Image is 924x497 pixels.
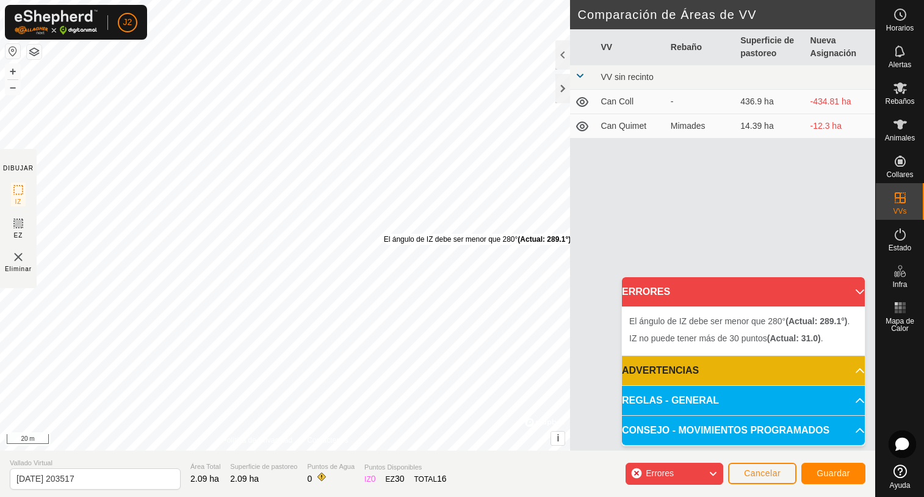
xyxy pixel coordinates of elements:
p-accordion-header: CONSEJO - MOVIMIENTOS PROGRAMADOS [622,416,865,445]
a: Ayuda [876,460,924,494]
span: J2 [123,16,132,29]
span: Mapa de Calor [879,317,921,332]
span: Estado [889,244,911,252]
span: Cancelar [744,468,781,478]
span: i [557,433,559,443]
button: Guardar [801,463,865,484]
a: Política de Privacidad [222,435,292,446]
span: Vallado Virtual [10,458,181,468]
th: Nueva Asignación [806,29,875,65]
div: - [671,95,731,108]
p-accordion-header: ADVERTENCIAS [622,356,865,385]
div: El ángulo de IZ debe ser menor que 280° . [384,234,573,245]
h2: Comparación de Áreas de VV [577,7,875,22]
td: Can Quimet [596,114,665,139]
span: Guardar [817,468,850,478]
button: Cancelar [728,463,796,484]
th: Rebaño [666,29,735,65]
span: 16 [437,474,447,484]
div: EZ [386,473,405,485]
span: Área Total [190,462,220,472]
td: 14.39 ha [735,114,805,139]
span: 30 [395,474,405,484]
td: 436.9 ha [735,90,805,114]
span: IZ no puede tener más de 30 puntos . [629,333,823,343]
span: Errores [646,468,674,478]
div: DIBUJAR [3,164,34,173]
button: + [5,64,20,79]
span: VVs [893,208,906,215]
span: VV sin recinto [601,72,653,82]
span: Eliminar [5,264,32,274]
span: 0 [307,474,312,484]
p-accordion-header: REGLAS - GENERAL [622,386,865,415]
span: IZ [15,197,22,206]
button: i [551,432,565,445]
span: EZ [14,231,23,240]
span: Puntos Disponibles [364,462,447,473]
td: -12.3 ha [806,114,875,139]
a: Contáctenos [307,435,348,446]
th: Superficie de pastoreo [735,29,805,65]
img: VV [11,250,26,264]
span: Animales [885,134,915,142]
img: Logo Gallagher [15,10,98,35]
button: Capas del Mapa [27,45,42,59]
span: Collares [886,171,913,178]
button: – [5,80,20,95]
span: ADVERTENCIAS [622,363,699,378]
td: Can Coll [596,90,665,114]
span: CONSEJO - MOVIMIENTOS PROGRAMADOS [622,423,829,438]
span: Horarios [886,24,914,32]
span: REGLAS - GENERAL [622,393,719,408]
div: TOTAL [414,473,446,485]
span: Superficie de pastoreo [230,462,297,472]
div: IZ [364,473,375,485]
span: ERRORES [622,285,670,299]
th: VV [596,29,665,65]
span: Rebaños [885,98,914,105]
span: Puntos de Agua [307,462,355,472]
span: 2.09 ha [190,474,219,484]
p-accordion-header: ERRORES [622,277,865,307]
b: (Actual: 289.1°) [518,235,571,244]
p-accordion-content: ERRORES [622,307,865,355]
button: Restablecer Mapa [5,44,20,59]
b: (Actual: 31.0) [767,333,821,343]
div: Mimades [671,120,731,132]
span: Alertas [889,61,911,68]
span: Infra [892,281,907,288]
span: 0 [371,474,376,484]
span: 2.09 ha [230,474,259,484]
span: Ayuda [890,482,911,489]
td: -434.81 ha [806,90,875,114]
span: El ángulo de IZ debe ser menor que 280° . [629,316,850,326]
b: (Actual: 289.1°) [785,316,847,326]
